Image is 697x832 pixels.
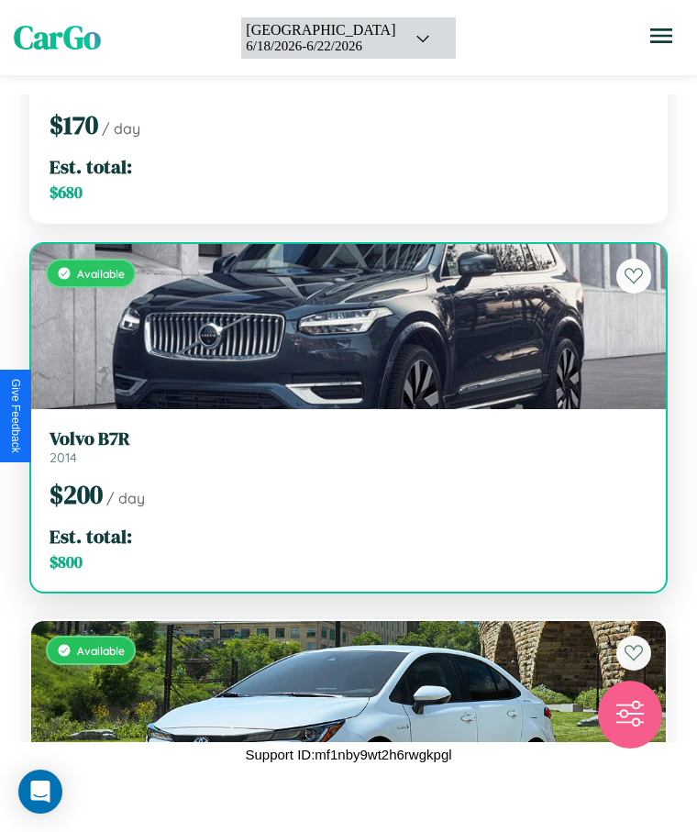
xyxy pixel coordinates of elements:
[50,153,132,180] span: Est. total:
[50,449,77,466] span: 2014
[246,22,395,39] div: [GEOGRAPHIC_DATA]
[50,427,647,466] a: Volvo B7R2014
[77,644,125,658] span: Available
[246,39,395,54] div: 6 / 18 / 2026 - 6 / 22 / 2026
[50,107,98,142] span: $ 170
[50,182,83,204] span: $ 680
[50,551,83,573] span: $ 800
[245,742,451,767] p: Support ID: mf1nby9wt2h6rwgkpgl
[50,523,132,549] span: Est. total:
[102,119,140,138] span: / day
[50,477,103,512] span: $ 200
[9,379,22,453] div: Give Feedback
[14,16,101,60] span: CarGo
[77,267,125,281] span: Available
[18,770,62,814] div: Open Intercom Messenger
[106,489,145,507] span: / day
[50,427,647,449] h3: Volvo B7R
